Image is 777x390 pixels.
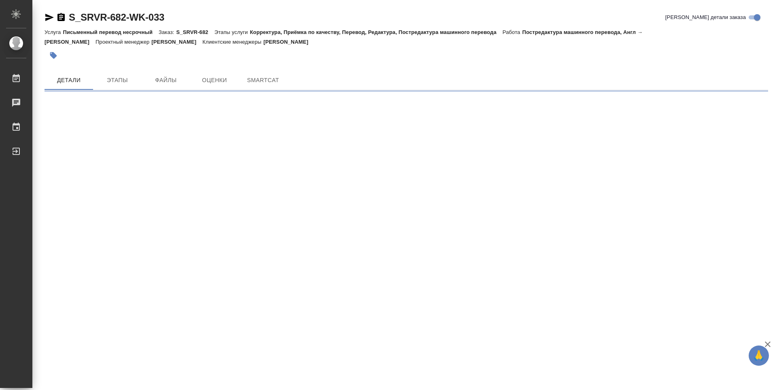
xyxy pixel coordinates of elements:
p: [PERSON_NAME] [263,39,314,45]
p: Заказ: [159,29,176,35]
p: Услуга [45,29,63,35]
button: Добавить тэг [45,47,62,64]
button: 🙏 [749,345,769,366]
span: [PERSON_NAME] детали заказа [665,13,746,21]
p: [PERSON_NAME] [151,39,202,45]
button: Скопировать ссылку для ЯМессенджера [45,13,54,22]
span: SmartCat [244,75,282,85]
p: Этапы услуги [214,29,250,35]
span: Этапы [98,75,137,85]
span: Оценки [195,75,234,85]
p: Проектный менеджер [96,39,151,45]
button: Скопировать ссылку [56,13,66,22]
span: 🙏 [752,347,766,364]
span: Детали [49,75,88,85]
p: Клиентские менеджеры [202,39,263,45]
p: Письменный перевод несрочный [63,29,159,35]
p: S_SRVR-682 [176,29,214,35]
p: Работа [503,29,522,35]
p: Корректура, Приёмка по качеству, Перевод, Редактура, Постредактура машинного перевода [250,29,502,35]
a: S_SRVR-682-WK-033 [69,12,164,23]
span: Файлы [146,75,185,85]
